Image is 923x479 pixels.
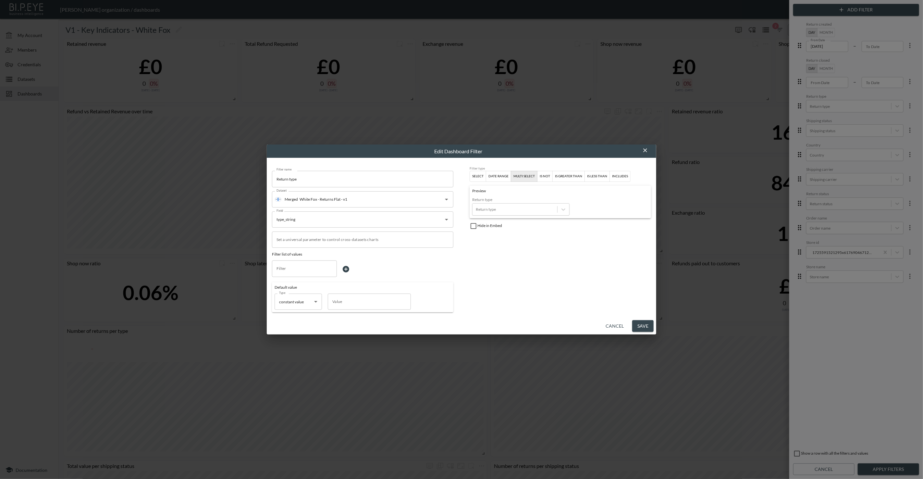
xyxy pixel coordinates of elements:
div: date range [488,173,509,179]
button: Open [442,195,451,204]
div: Filter list of values [272,248,453,260]
button: Open [442,215,451,224]
label: Dataset [277,188,287,193]
button: is not [537,171,553,182]
div: is greater than [555,173,582,179]
input: Filter [275,263,324,274]
button: includes [609,171,631,182]
div: Select [472,173,484,179]
p: Merged [285,196,298,202]
button: multi select [511,171,537,182]
div: Edit Dashboard Filter [275,147,642,156]
button: Select [470,171,486,182]
div: is not [540,173,550,179]
button: is greater than [552,171,585,182]
div: Filter type [470,166,651,171]
div: Return type [472,197,570,203]
div: Default value [275,285,451,294]
input: Select dataset [298,194,432,205]
div: Hide in Embed [470,218,651,230]
button: is less than [585,171,610,182]
label: Filter name [277,167,292,171]
label: Field [277,208,283,213]
button: Cancel [603,320,626,332]
div: is less than [587,173,607,179]
label: Type [279,291,286,295]
button: Save [632,320,654,332]
img: inner join icon [275,196,281,203]
div: includes [612,173,628,179]
button: date range [486,171,511,182]
div: multi select [513,173,535,179]
span: constant value [279,299,304,304]
div: Preview [472,188,648,197]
